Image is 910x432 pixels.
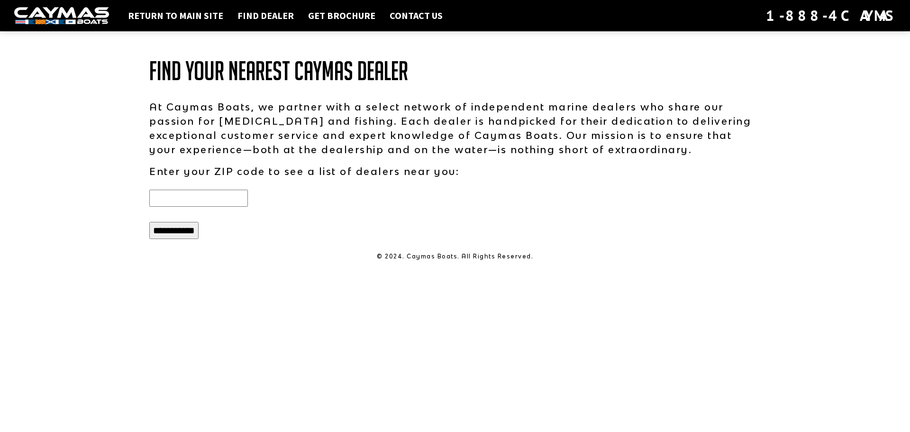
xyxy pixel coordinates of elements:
[303,9,380,22] a: Get Brochure
[149,100,761,156] p: At Caymas Boats, we partner with a select network of independent marine dealers who share our pas...
[149,57,761,85] h1: Find Your Nearest Caymas Dealer
[385,9,447,22] a: Contact Us
[123,9,228,22] a: Return to main site
[233,9,299,22] a: Find Dealer
[149,164,761,178] p: Enter your ZIP code to see a list of dealers near you:
[766,5,896,26] div: 1-888-4CAYMAS
[14,7,109,25] img: white-logo-c9c8dbefe5ff5ceceb0f0178aa75bf4bb51f6bca0971e226c86eb53dfe498488.png
[149,252,761,261] p: © 2024. Caymas Boats. All Rights Reserved.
